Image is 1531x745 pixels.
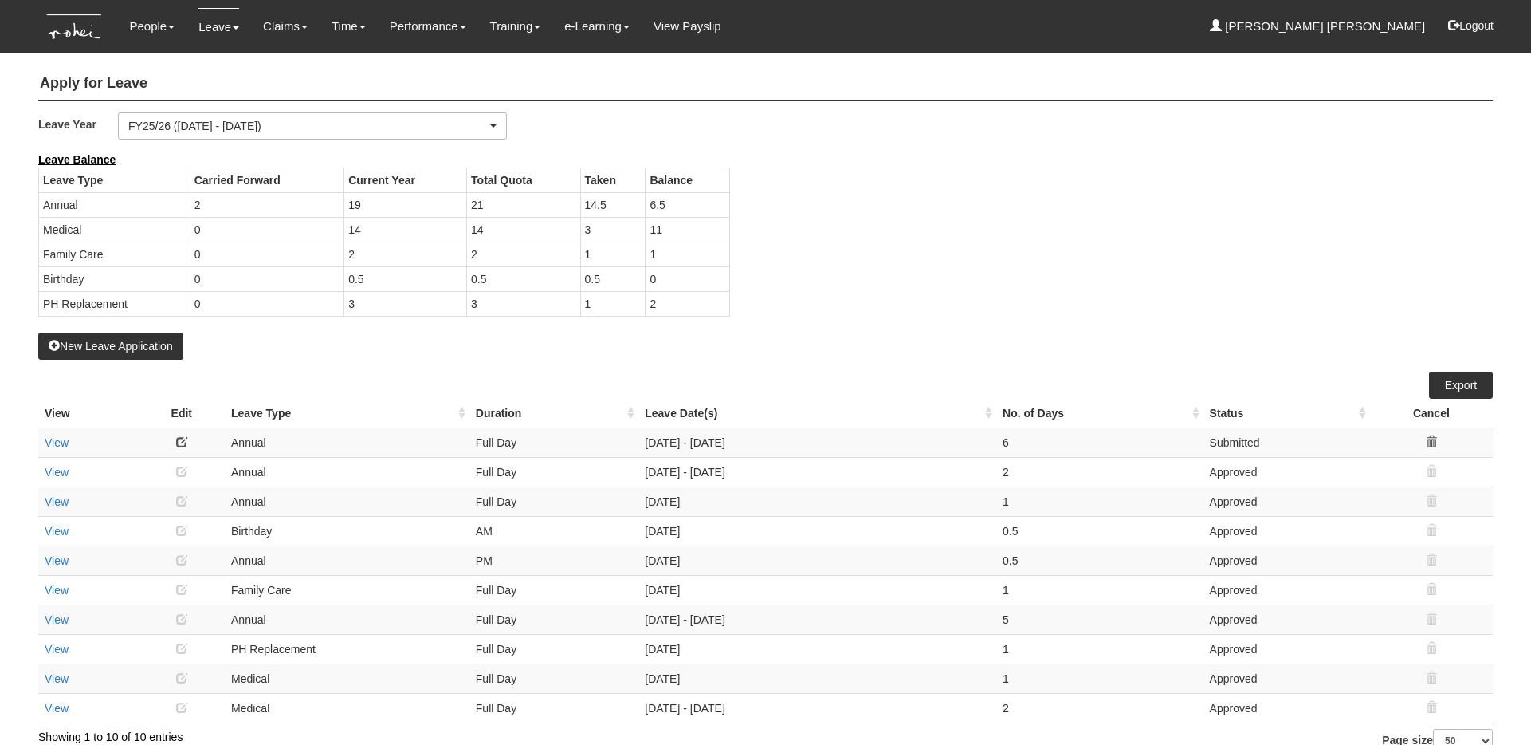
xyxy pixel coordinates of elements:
td: 2 [996,457,1203,487]
td: 0 [190,242,343,266]
th: Edit [139,399,225,428]
td: [DATE] [638,634,996,664]
td: 2 [996,693,1203,723]
td: Medical [39,217,190,242]
td: Full Day [469,487,638,516]
td: Annual [225,487,469,516]
td: 6.5 [646,192,729,217]
td: 0.5 [996,516,1203,546]
td: Full Day [469,457,638,487]
td: Family Care [39,242,190,266]
button: New Leave Application [38,333,183,360]
td: Approved [1203,605,1370,634]
td: 3 [467,291,580,316]
a: View [45,672,69,685]
td: [DATE] [638,664,996,693]
td: 3 [344,291,467,316]
td: Annual [225,546,469,575]
td: 14.5 [580,192,646,217]
b: Leave Balance [38,153,116,166]
td: 2 [646,291,729,316]
td: 0 [190,266,343,291]
td: 1 [996,664,1203,693]
a: View [45,643,69,656]
td: [DATE] - [DATE] [638,693,996,723]
a: Claims [263,8,308,45]
th: Taken [580,168,646,192]
td: [DATE] [638,487,996,516]
td: Birthday [225,516,469,546]
td: Annual [225,428,469,457]
td: 2 [190,192,343,217]
th: Cancel [1370,399,1493,428]
a: View [45,613,69,626]
th: Leave Type [39,168,190,192]
td: 2 [344,242,467,266]
th: Leave Date(s) : activate to sort column ascending [638,399,996,428]
td: 1 [996,575,1203,605]
a: e-Learning [564,8,630,45]
td: 19 [344,192,467,217]
td: 0 [190,291,343,316]
td: 11 [646,217,729,242]
button: FY25/26 ([DATE] - [DATE]) [118,112,507,140]
a: View [45,702,69,715]
a: View [45,495,69,508]
td: [DATE] - [DATE] [638,428,996,457]
td: PM [469,546,638,575]
td: Approved [1203,546,1370,575]
td: Full Day [469,428,638,457]
td: [DATE] [638,546,996,575]
td: Medical [225,664,469,693]
a: Performance [390,8,466,45]
td: Annual [225,605,469,634]
th: View [38,399,139,428]
td: 0.5 [344,266,467,291]
td: [DATE] [638,575,996,605]
td: 5 [996,605,1203,634]
td: [DATE] [638,516,996,546]
td: 1 [996,487,1203,516]
button: Logout [1437,6,1505,45]
td: Full Day [469,693,638,723]
td: 14 [344,217,467,242]
td: Approved [1203,693,1370,723]
td: Approved [1203,516,1370,546]
td: 0.5 [996,546,1203,575]
td: PH Replacement [39,291,190,316]
a: View [45,554,69,567]
a: View [45,436,69,449]
td: Approved [1203,634,1370,664]
a: Training [490,8,541,45]
a: Time [332,8,366,45]
td: 0 [190,217,343,242]
td: Annual [39,192,190,217]
a: People [130,8,175,45]
td: 1 [580,291,646,316]
td: 0.5 [467,266,580,291]
td: Medical [225,693,469,723]
td: 0.5 [580,266,646,291]
a: Leave [198,8,239,45]
td: Annual [225,457,469,487]
td: Family Care [225,575,469,605]
th: Leave Type : activate to sort column ascending [225,399,469,428]
td: 1 [580,242,646,266]
td: [DATE] - [DATE] [638,605,996,634]
th: Current Year [344,168,467,192]
td: 21 [467,192,580,217]
td: Approved [1203,487,1370,516]
td: PH Replacement [225,634,469,664]
td: Approved [1203,664,1370,693]
label: Leave Year [38,112,118,136]
td: 14 [467,217,580,242]
td: 6 [996,428,1203,457]
a: View [45,584,69,597]
a: View Payslip [654,8,721,45]
td: Approved [1203,457,1370,487]
td: Full Day [469,664,638,693]
a: View [45,525,69,538]
a: [PERSON_NAME] [PERSON_NAME] [1210,8,1425,45]
th: Duration : activate to sort column ascending [469,399,638,428]
td: Birthday [39,266,190,291]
